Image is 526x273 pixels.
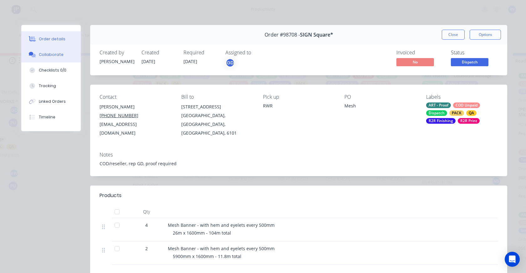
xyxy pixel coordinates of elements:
div: COD Unpaid [453,102,480,108]
button: Order details [21,31,81,47]
div: Products [100,192,121,199]
div: Timeline [39,114,55,120]
span: Dispatch [451,58,488,66]
div: Assigned to [225,50,288,56]
button: Options [470,30,501,40]
div: Labels [426,94,498,100]
div: Qty [128,206,165,218]
span: No [396,58,434,66]
div: [PERSON_NAME][PHONE_NUMBER][EMAIL_ADDRESS][DOMAIN_NAME] [100,102,171,137]
div: Pick up [263,94,335,100]
div: Required [183,50,218,56]
div: Bill to [181,94,253,100]
div: Checklists 0/0 [39,67,66,73]
div: R2R Print [458,118,480,124]
div: Collaborate [39,52,64,57]
div: RWR [263,102,335,109]
div: Notes [100,152,498,158]
div: Invoiced [396,50,443,56]
button: GD [225,58,235,67]
div: R2R Finishing [426,118,456,124]
div: [EMAIL_ADDRESS][DOMAIN_NAME] [100,120,171,137]
span: Mesh Banner - with hem and eyelets every 500mm [168,222,275,228]
div: COD/reseller, rep GD, proof required [100,160,498,167]
div: Created by [100,50,134,56]
button: Close [442,30,465,40]
button: Checklists 0/0 [21,62,81,78]
span: 4 [145,222,148,228]
div: Dispatch [426,110,447,116]
span: 2 [145,245,148,252]
span: 26m x 1600mm - 104m total [173,230,231,236]
div: QA [466,110,477,116]
div: [STREET_ADDRESS] [181,102,253,111]
div: PACK [449,110,464,116]
span: 5900mm x 1600mm - 11.8m total [173,253,241,259]
button: Timeline [21,109,81,125]
button: Linked Orders [21,94,81,109]
button: Dispatch [451,58,488,67]
div: [GEOGRAPHIC_DATA], [GEOGRAPHIC_DATA], [GEOGRAPHIC_DATA], 6101 [181,111,253,137]
span: Mesh Banner - with hem and eyelets every 500mm [168,246,275,251]
button: Tracking [21,78,81,94]
span: SIGN Square* [300,32,333,38]
div: Linked Orders [39,99,66,104]
span: [DATE] [183,58,197,64]
div: Contact [100,94,171,100]
button: Collaborate [21,47,81,62]
span: [DATE] [142,58,155,64]
div: Tracking [39,83,56,89]
div: Created [142,50,176,56]
div: [STREET_ADDRESS][GEOGRAPHIC_DATA], [GEOGRAPHIC_DATA], [GEOGRAPHIC_DATA], 6101 [181,102,253,137]
tcxspan: Call (08) 6507 6188 via 3CX [100,112,138,118]
div: Mesh [344,102,416,111]
div: Open Intercom Messenger [505,252,520,267]
span: Order #98708 - [265,32,300,38]
div: [PERSON_NAME] [100,102,171,111]
div: PO [344,94,416,100]
div: [PERSON_NAME] [100,58,134,65]
div: Order details [39,36,65,42]
div: Status [451,50,498,56]
div: ART - Proof [426,102,451,108]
